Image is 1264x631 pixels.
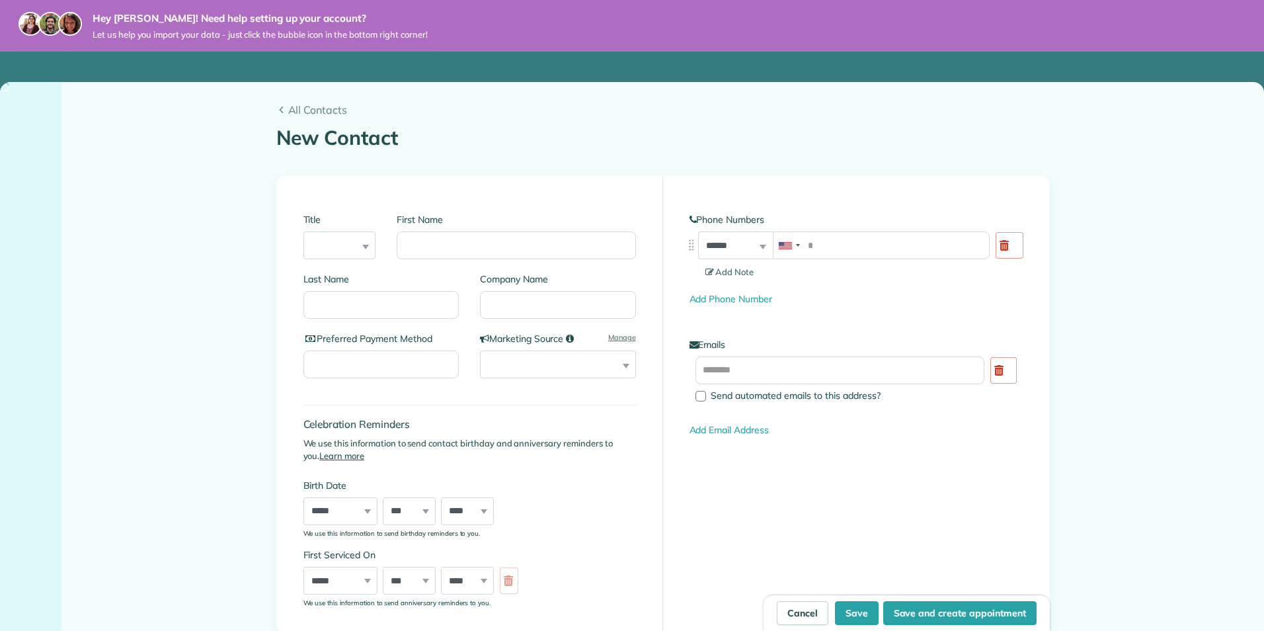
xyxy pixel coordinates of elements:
[303,548,525,562] label: First Serviced On
[480,273,636,286] label: Company Name
[608,332,636,343] a: Manage
[319,450,364,461] a: Learn more
[835,601,879,625] button: Save
[883,601,1037,625] button: Save and create appointment
[38,12,62,36] img: jorge-587dff0eeaa6aab1f244e6dc62b8924c3b6ad411094392a53c71c6c4a576187d.jpg
[773,232,804,259] div: United States: +1
[690,338,1023,351] label: Emails
[397,213,635,226] label: First Name
[303,273,459,286] label: Last Name
[303,479,525,492] label: Birth Date
[690,293,772,305] a: Add Phone Number
[690,424,769,436] a: Add Email Address
[276,102,1050,118] a: All Contacts
[288,102,1050,118] span: All Contacts
[303,529,481,537] sub: We use this information to send birthday reminders to you.
[684,238,698,252] img: drag_indicator-119b368615184ecde3eda3c64c821f6cf29d3e2b97b89ee44bc31753036683e5.png
[711,390,881,401] span: Send automated emails to this address?
[303,437,636,463] p: We use this information to send contact birthday and anniversary reminders to you.
[480,332,636,345] label: Marketing Source
[777,601,828,625] a: Cancel
[303,419,636,430] h4: Celebration Reminders
[93,29,428,40] span: Let us help you import your data - just click the bubble icon in the bottom right corner!
[705,267,754,277] span: Add Note
[276,127,1050,149] h1: New Contact
[690,213,1023,226] label: Phone Numbers
[19,12,42,36] img: maria-72a9807cf96188c08ef61303f053569d2e2a8a1cde33d635c8a3ac13582a053d.jpg
[303,332,459,345] label: Preferred Payment Method
[303,599,491,607] sub: We use this information to send anniversary reminders to you.
[58,12,82,36] img: michelle-19f622bdf1676172e81f8f8fba1fb50e276960ebfe0243fe18214015130c80e4.jpg
[303,213,376,226] label: Title
[93,12,428,25] strong: Hey [PERSON_NAME]! Need help setting up your account?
